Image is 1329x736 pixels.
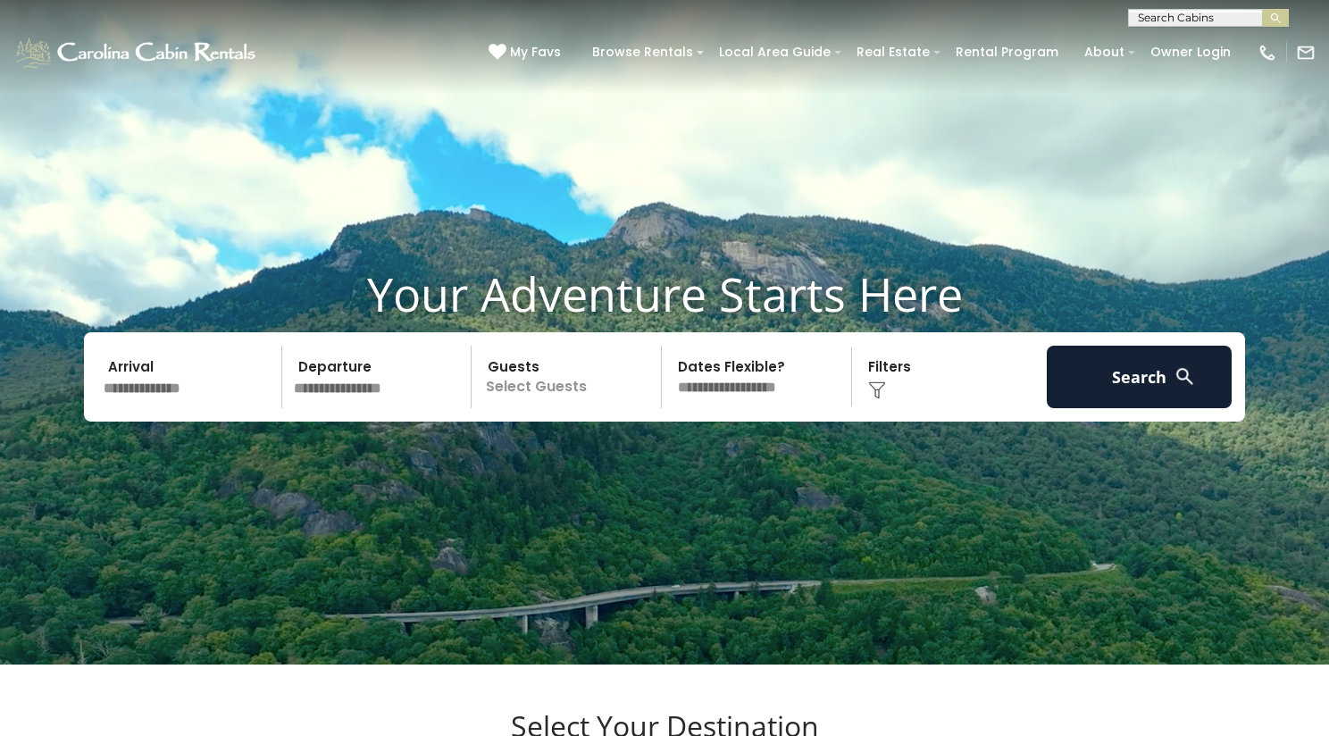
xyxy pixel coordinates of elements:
[868,381,886,399] img: filter--v1.png
[1047,346,1232,408] button: Search
[1174,365,1196,388] img: search-regular-white.png
[848,38,939,66] a: Real Estate
[1075,38,1133,66] a: About
[947,38,1067,66] a: Rental Program
[710,38,840,66] a: Local Area Guide
[1296,43,1316,63] img: mail-regular-white.png
[583,38,702,66] a: Browse Rentals
[13,35,261,71] img: White-1-1-2.png
[477,346,661,408] p: Select Guests
[1141,38,1240,66] a: Owner Login
[13,266,1316,322] h1: Your Adventure Starts Here
[510,43,561,62] span: My Favs
[489,43,565,63] a: My Favs
[1258,43,1277,63] img: phone-regular-white.png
